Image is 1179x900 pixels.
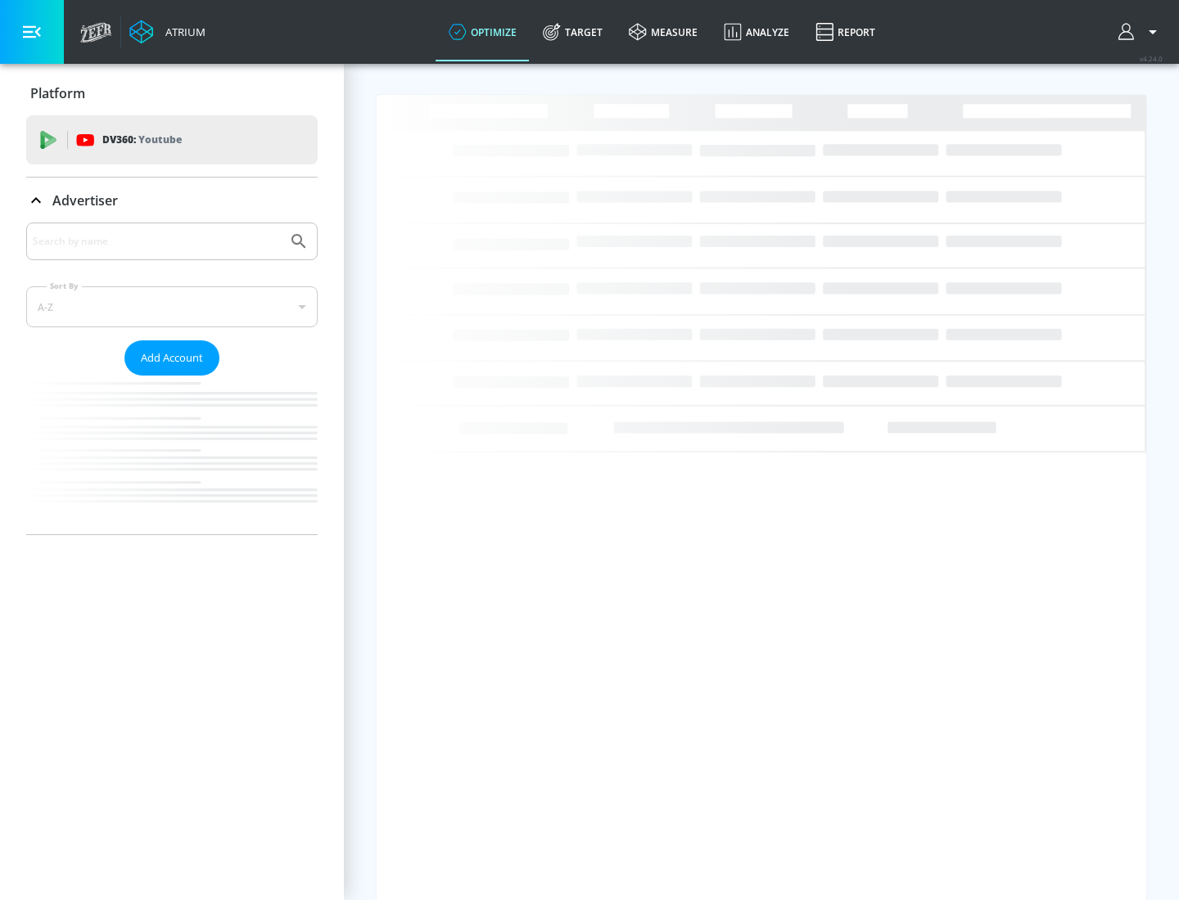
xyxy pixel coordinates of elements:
[102,131,182,149] p: DV360:
[141,349,203,367] span: Add Account
[530,2,616,61] a: Target
[26,70,318,116] div: Platform
[138,131,182,148] p: Youtube
[159,25,206,39] div: Atrium
[47,281,82,291] label: Sort By
[33,231,281,252] input: Search by name
[30,84,85,102] p: Platform
[26,286,318,327] div: A-Z
[26,178,318,223] div: Advertiser
[124,340,219,376] button: Add Account
[711,2,802,61] a: Analyze
[616,2,711,61] a: measure
[52,191,118,209] p: Advertiser
[802,2,888,61] a: Report
[1140,54,1163,63] span: v 4.24.0
[26,115,318,164] div: DV360: Youtube
[436,2,530,61] a: optimize
[129,20,206,44] a: Atrium
[26,376,318,534] nav: list of Advertiser
[26,223,318,534] div: Advertiser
